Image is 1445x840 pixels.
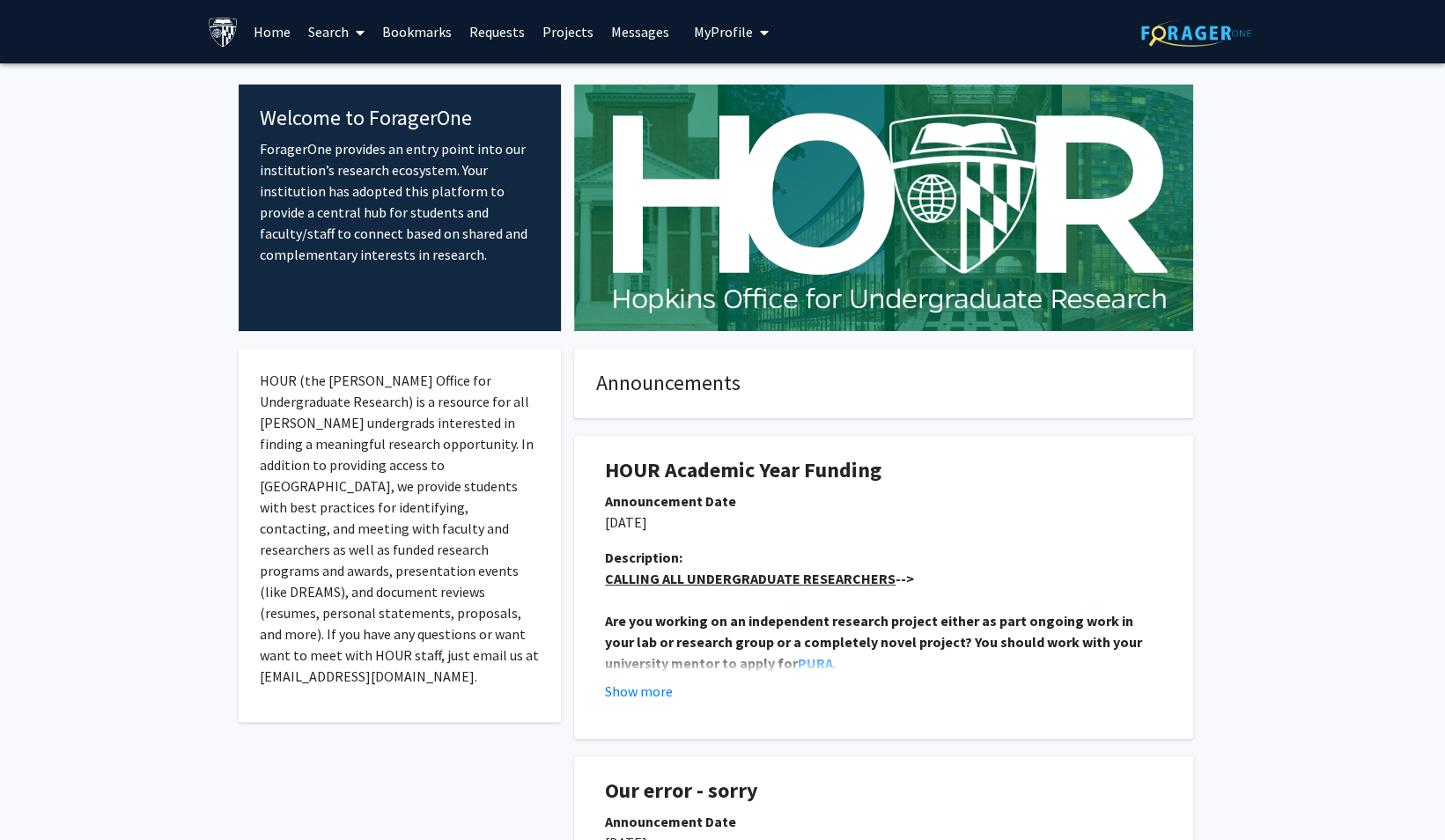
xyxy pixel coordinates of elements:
[596,371,1171,396] h4: Announcements
[260,106,541,131] h4: Welcome to ForagerOne
[605,490,1162,512] div: Announcement Date
[245,1,299,63] a: Home
[1141,19,1251,47] img: ForagerOne Logo
[260,370,541,687] p: HOUR (the [PERSON_NAME] Office for Undergraduate Research) is a resource for all [PERSON_NAME] un...
[605,811,1162,832] div: Announcement Date
[605,570,896,587] u: CALLING ALL UNDERGRADUATE RESEARCHERS
[602,1,678,63] a: Messages
[1370,761,1432,827] iframe: Chat
[605,547,1162,568] div: Description:
[605,612,1145,672] strong: Are you working on an independent research project either as part ongoing work in your lab or res...
[605,570,914,587] strong: -->
[373,1,461,63] a: Bookmarks
[605,512,1162,533] p: [DATE]
[534,1,602,63] a: Projects
[605,458,1162,483] h1: HOUR Academic Year Funding
[461,1,534,63] a: Requests
[694,23,753,41] span: My Profile
[605,681,673,702] button: Show more
[605,778,1162,804] h1: Our error - sorry
[574,85,1193,331] img: Cover Image
[260,138,541,265] p: ForagerOne provides an entry point into our institution’s research ecosystem. Your institution ha...
[605,610,1162,674] p: .
[299,1,373,63] a: Search
[208,17,239,48] img: Johns Hopkins University Logo
[798,654,833,672] a: PURA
